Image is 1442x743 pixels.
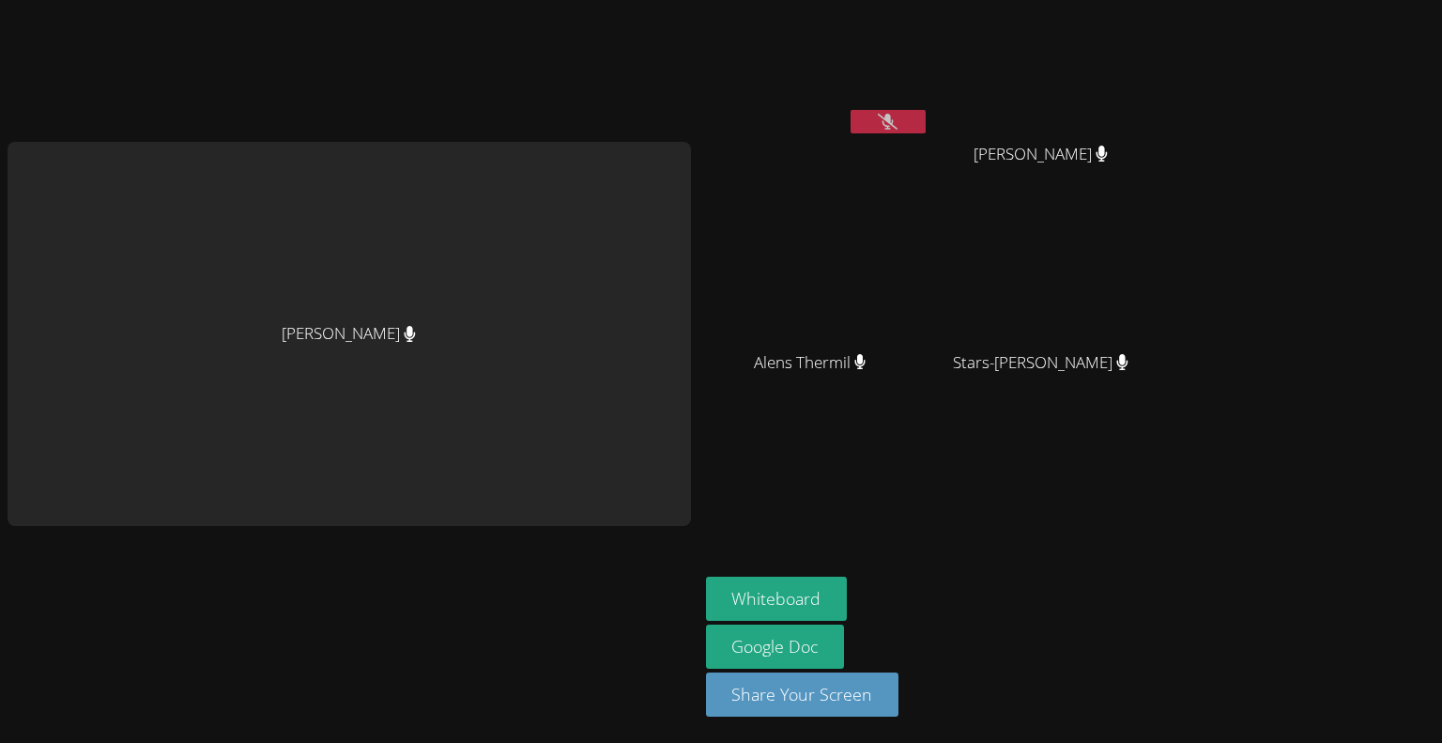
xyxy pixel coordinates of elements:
span: [PERSON_NAME] [974,141,1108,168]
button: Whiteboard [706,577,848,621]
a: Google Doc [706,625,845,669]
div: [PERSON_NAME] [8,142,691,526]
span: Alens Thermil [754,349,867,377]
button: Share Your Screen [706,673,899,717]
span: Stars-[PERSON_NAME] [953,349,1128,377]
